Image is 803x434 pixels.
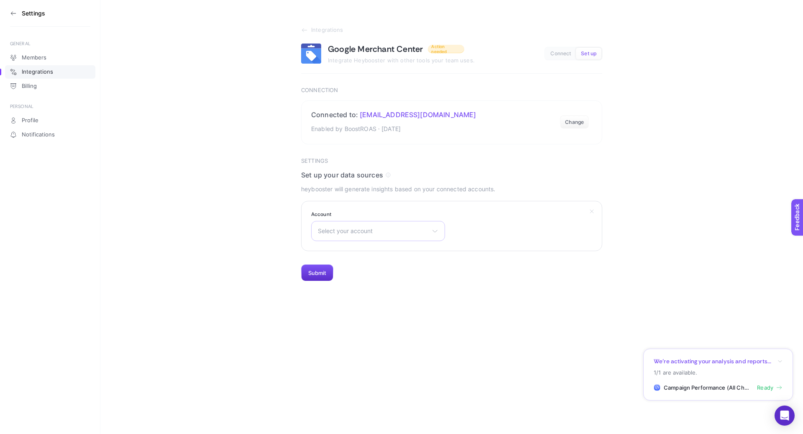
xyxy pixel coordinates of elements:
[664,384,751,392] span: Campaign Performance (All Channel)
[581,51,596,57] span: Set up
[550,51,571,57] span: Connect
[22,83,37,90] span: Billing
[431,44,461,54] span: Action needed
[301,265,333,281] button: Submit
[311,110,476,119] h2: Connected to:
[775,406,795,426] div: Open Intercom Messenger
[5,3,32,9] span: Feedback
[5,114,95,127] a: Profile
[5,51,95,64] a: Members
[311,27,343,33] span: Integrations
[757,384,773,392] span: Ready
[5,80,95,93] a: Billing
[311,211,445,218] label: Account
[10,103,90,110] div: PERSONAL
[5,128,95,141] a: Notifications
[654,369,783,377] p: 1/1 are available.
[22,69,53,75] span: Integrations
[301,171,383,179] span: Set up your data sources
[10,40,90,47] div: GENERAL
[311,124,476,134] p: Enabled by BoostROAS · [DATE]
[318,228,428,234] span: Select your account
[301,27,602,33] a: Integrations
[328,57,475,64] span: Integrate Heybooster with other tools your team uses.
[360,110,476,119] span: [EMAIL_ADDRESS][DOMAIN_NAME]
[545,48,576,59] button: Connect
[5,65,95,79] a: Integrations
[654,357,771,365] p: We’re activating your analysis and reports...
[560,116,589,129] button: Change
[22,117,38,124] span: Profile
[328,44,423,54] h1: Google Merchant Center
[301,87,602,94] h3: Connection
[576,48,601,59] button: Set up
[301,158,602,164] h3: Settings
[757,384,783,392] a: Ready
[22,131,55,138] span: Notifications
[22,10,45,17] h3: Settings
[22,54,46,61] span: Members
[301,184,602,194] p: heybooster will generate insights based on your connected accounts.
